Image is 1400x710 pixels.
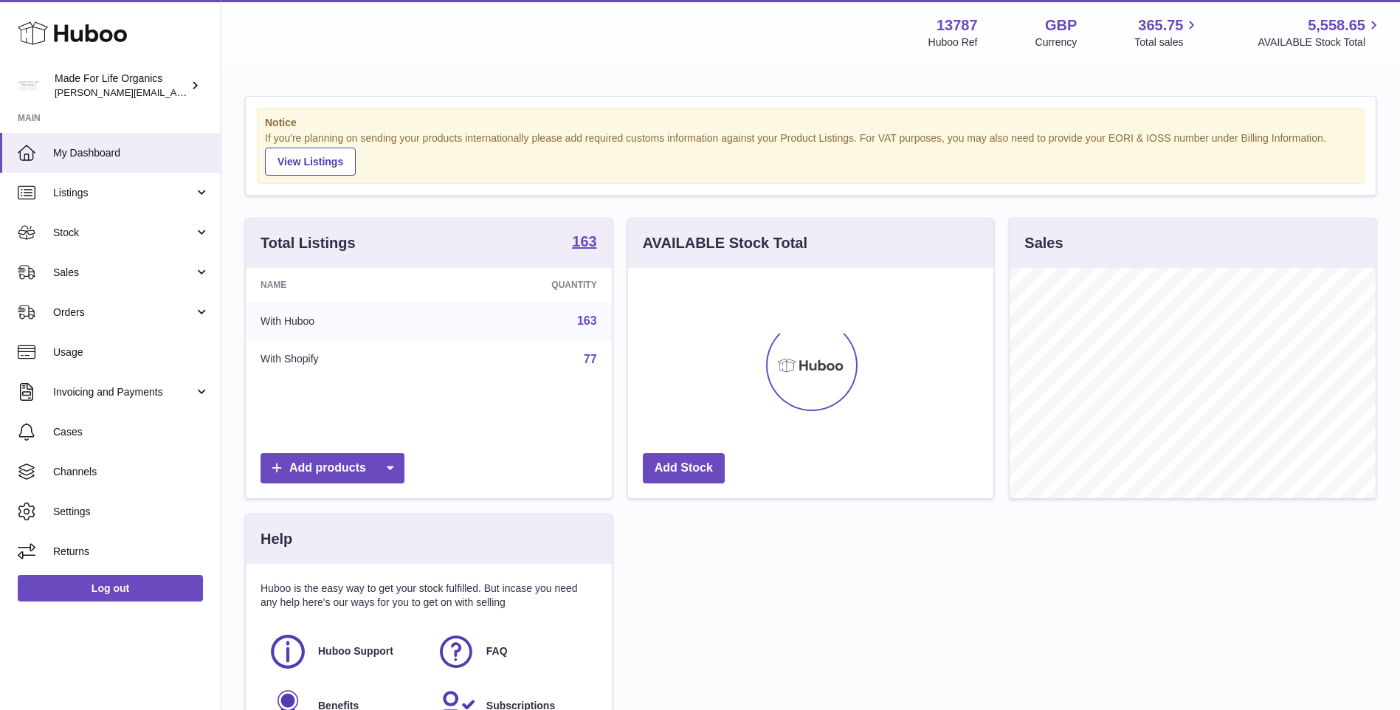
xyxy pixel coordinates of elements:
a: 77 [584,353,597,365]
div: Currency [1035,35,1077,49]
span: Cases [53,425,210,439]
span: Usage [53,345,210,359]
span: Invoicing and Payments [53,385,194,399]
a: 163 [572,234,596,252]
span: Sales [53,266,194,280]
div: Huboo Ref [928,35,978,49]
a: 5,558.65 AVAILABLE Stock Total [1258,15,1382,49]
span: 5,558.65 [1308,15,1365,35]
a: 163 [577,314,597,327]
strong: Notice [265,116,1356,130]
strong: 13787 [937,15,978,35]
a: Add Stock [643,453,725,483]
h3: Help [261,529,292,549]
span: Total sales [1134,35,1200,49]
span: Stock [53,226,194,240]
img: geoff.winwood@madeforlifeorganics.com [18,75,40,97]
a: Log out [18,575,203,602]
p: Huboo is the easy way to get your stock fulfilled. But incase you need any help here's our ways f... [261,582,597,610]
td: With Shopify [246,340,443,379]
h3: Total Listings [261,233,356,253]
th: Quantity [443,268,611,302]
a: 365.75 Total sales [1134,15,1200,49]
span: Listings [53,186,194,200]
span: Settings [53,505,210,519]
strong: GBP [1045,15,1077,35]
span: Orders [53,306,194,320]
h3: Sales [1024,233,1063,253]
span: Channels [53,465,210,479]
span: [PERSON_NAME][EMAIL_ADDRESS][PERSON_NAME][DOMAIN_NAME] [55,86,375,98]
span: Huboo Support [318,644,393,658]
a: View Listings [265,148,356,176]
a: FAQ [436,632,590,672]
span: 365.75 [1138,15,1183,35]
a: Add products [261,453,404,483]
span: FAQ [486,644,508,658]
strong: 163 [572,234,596,249]
td: With Huboo [246,302,443,340]
h3: AVAILABLE Stock Total [643,233,807,253]
th: Name [246,268,443,302]
a: Huboo Support [268,632,421,672]
div: If you're planning on sending your products internationally please add required customs informati... [265,131,1356,176]
span: AVAILABLE Stock Total [1258,35,1382,49]
span: My Dashboard [53,146,210,160]
div: Made For Life Organics [55,72,187,100]
span: Returns [53,545,210,559]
